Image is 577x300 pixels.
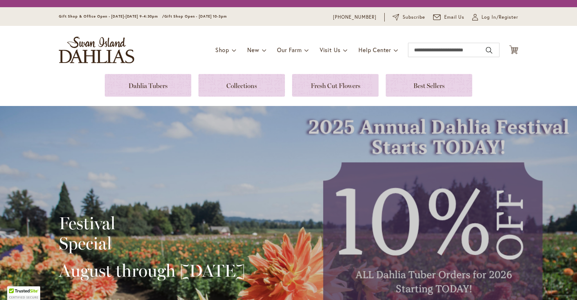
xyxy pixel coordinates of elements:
span: Shop [215,46,229,54]
a: Subscribe [393,14,425,21]
button: Search [486,45,492,56]
span: Our Farm [277,46,301,54]
span: Log In/Register [482,14,518,21]
span: Email Us [444,14,465,21]
span: Gift Shop Open - [DATE] 10-3pm [164,14,227,19]
a: Log In/Register [472,14,518,21]
span: Visit Us [320,46,341,54]
h2: Festival Special [59,213,245,253]
span: New [247,46,259,54]
span: Help Center [358,46,391,54]
a: [PHONE_NUMBER] [333,14,376,21]
a: store logo [59,37,134,63]
div: TrustedSite Certified [7,286,40,300]
h2: August through [DATE] [59,260,245,281]
span: Subscribe [403,14,425,21]
span: Gift Shop & Office Open - [DATE]-[DATE] 9-4:30pm / [59,14,164,19]
a: Email Us [433,14,465,21]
